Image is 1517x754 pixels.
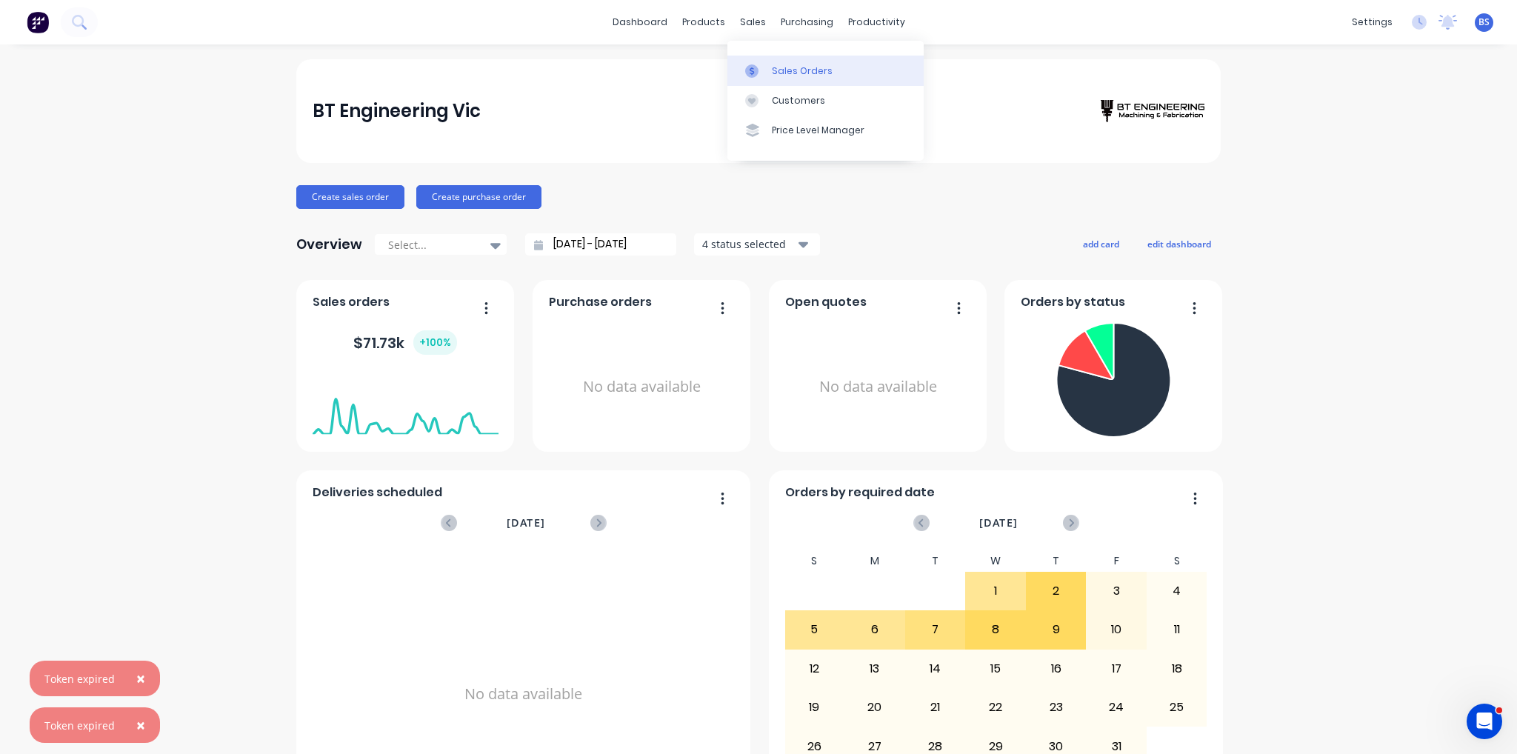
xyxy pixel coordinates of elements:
div: 17 [1087,650,1146,687]
div: 22 [966,689,1025,726]
span: [DATE] [979,515,1018,531]
div: Price Level Manager [772,124,864,137]
button: Close [121,707,160,743]
div: S [1147,550,1207,572]
img: BT Engineering Vic [1101,100,1204,122]
div: settings [1344,11,1400,33]
span: Sales orders [313,293,390,311]
span: × [136,668,145,689]
div: 14 [906,650,965,687]
div: M [844,550,905,572]
div: sales [733,11,773,33]
div: 21 [906,689,965,726]
button: 4 status selected [694,233,820,256]
button: Close [121,661,160,696]
a: Price Level Manager [727,116,924,145]
div: T [1026,550,1087,572]
div: purchasing [773,11,841,33]
div: 10 [1087,611,1146,648]
div: 6 [845,611,904,648]
button: Create purchase order [416,185,541,209]
div: 9 [1027,611,1086,648]
div: 4 status selected [702,236,796,252]
a: dashboard [605,11,675,33]
div: W [965,550,1026,572]
div: 12 [785,650,844,687]
span: Orders by required date [785,484,935,501]
div: S [784,550,845,572]
button: edit dashboard [1138,234,1221,253]
div: 20 [845,689,904,726]
span: Open quotes [785,293,867,311]
div: 2 [1027,573,1086,610]
div: 5 [785,611,844,648]
div: Token expired [44,671,115,687]
div: No data available [785,317,971,457]
div: 16 [1027,650,1086,687]
div: 13 [845,650,904,687]
div: 1 [966,573,1025,610]
div: 23 [1027,689,1086,726]
div: $ 71.73k [353,330,457,355]
div: No data available [549,317,735,457]
div: 4 [1147,573,1207,610]
div: F [1086,550,1147,572]
a: Customers [727,86,924,116]
span: × [136,715,145,735]
div: Overview [296,230,362,259]
div: 25 [1147,689,1207,726]
div: products [675,11,733,33]
span: Purchase orders [549,293,652,311]
div: 8 [966,611,1025,648]
span: [DATE] [507,515,545,531]
div: productivity [841,11,913,33]
div: 7 [906,611,965,648]
div: Sales Orders [772,64,833,78]
div: BT Engineering Vic [313,96,481,126]
span: Orders by status [1021,293,1125,311]
div: 18 [1147,650,1207,687]
img: Factory [27,11,49,33]
div: 19 [785,689,844,726]
div: Token expired [44,718,115,733]
div: 3 [1087,573,1146,610]
div: 11 [1147,611,1207,648]
div: 24 [1087,689,1146,726]
button: Create sales order [296,185,404,209]
div: T [905,550,966,572]
div: Customers [772,94,825,107]
a: Sales Orders [727,56,924,85]
button: add card [1073,234,1129,253]
div: + 100 % [413,330,457,355]
div: 15 [966,650,1025,687]
iframe: Intercom live chat [1467,704,1502,739]
span: BS [1478,16,1490,29]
